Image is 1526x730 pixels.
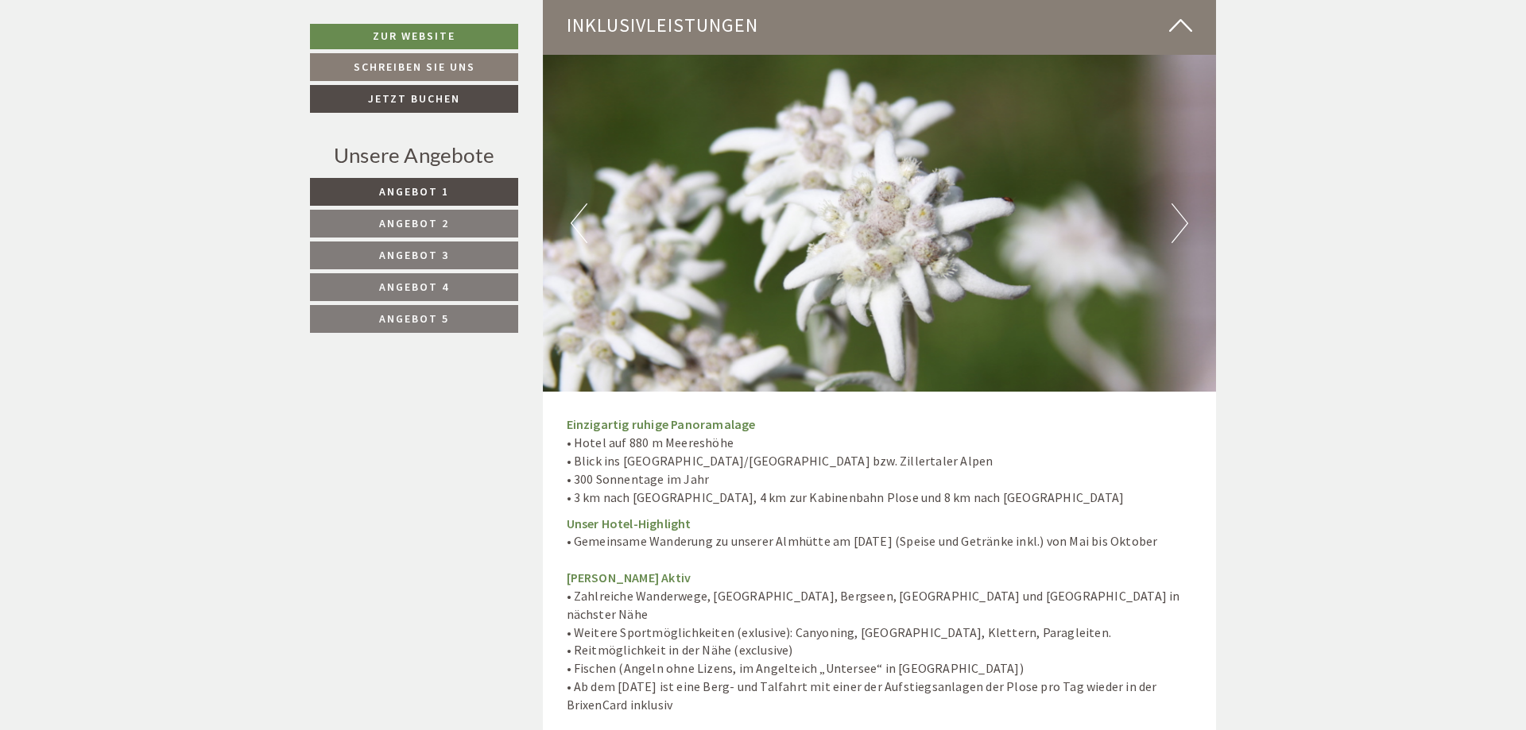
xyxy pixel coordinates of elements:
[379,248,449,262] span: Angebot 3
[567,516,691,531] strong: Unser Hotel-Highlight
[1172,203,1188,243] button: Next
[571,203,587,243] button: Previous
[567,415,1193,506] p: • Hotel auf 880 m Meereshöhe • Blick ins [GEOGRAPHIC_DATA]/[GEOGRAPHIC_DATA] bzw. Zillertaler Alp...
[567,570,691,585] strong: [PERSON_NAME] Aktiv
[379,216,449,230] span: Angebot 2
[379,280,449,294] span: Angebot 4
[25,78,252,89] small: 19:45
[13,44,260,92] div: Guten Tag, wie können wir Ihnen helfen?
[310,141,518,170] div: Unsere Angebote
[25,47,252,60] div: [GEOGRAPHIC_DATA]
[310,24,518,49] a: Zur Website
[379,311,449,326] span: Angebot 5
[310,85,518,113] a: Jetzt buchen
[284,13,342,40] div: [DATE]
[310,53,518,81] a: Schreiben Sie uns
[531,419,626,446] button: Senden
[379,184,449,199] span: Angebot 1
[567,416,756,432] strong: Einzigartig ruhige Panoramalage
